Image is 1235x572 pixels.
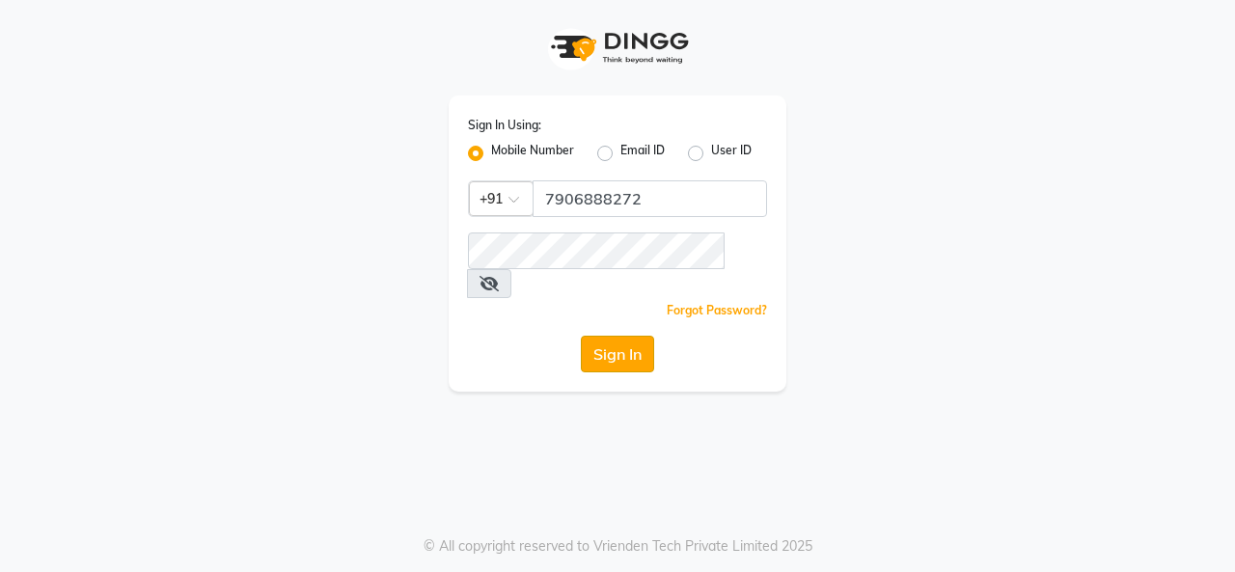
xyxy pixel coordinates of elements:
label: Sign In Using: [468,117,541,134]
label: Email ID [620,142,665,165]
input: Username [533,180,767,217]
a: Forgot Password? [667,303,767,317]
label: Mobile Number [491,142,574,165]
button: Sign In [581,336,654,372]
label: User ID [711,142,752,165]
input: Username [468,232,725,269]
img: logo1.svg [540,19,695,76]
